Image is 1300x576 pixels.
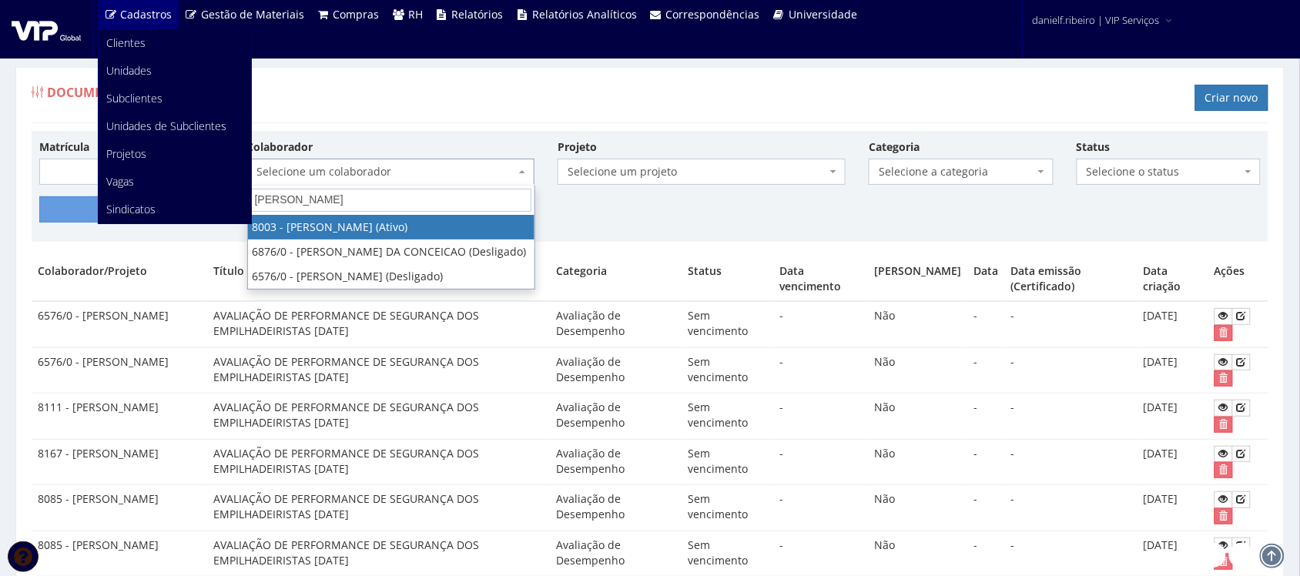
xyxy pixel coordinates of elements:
[201,7,304,22] span: Gestão de Materiais
[99,196,251,223] a: Sindicatos
[774,347,869,393] td: -
[869,485,968,531] td: Não
[1137,257,1208,301] th: Data criação
[32,393,207,440] td: 8111 - [PERSON_NAME]
[682,439,774,485] td: Sem vencimento
[682,257,774,301] th: Status
[207,393,550,440] td: AVALIAÇÃO DE PERFORMANCE DE SEGURANÇA DOS EMPILHADEIRISTAS [DATE]
[32,257,207,301] th: Colaborador/Projeto
[558,139,597,155] label: Projeto
[774,301,869,347] td: -
[1005,439,1137,485] td: -
[682,393,774,440] td: Sem vencimento
[99,29,251,57] a: Clientes
[550,485,682,531] td: Avaliação de Desempenho
[682,485,774,531] td: Sem vencimento
[207,257,550,301] th: Título
[1087,164,1241,179] span: Selecione o status
[774,257,869,301] th: Data vencimento
[968,439,1005,485] td: -
[106,91,162,105] span: Subclientes
[568,164,826,179] span: Selecione um projeto
[248,239,534,264] li: 6876/0 - [PERSON_NAME] DA CONCEICAO (Desligado)
[39,139,89,155] label: Matrícula
[879,164,1034,179] span: Selecione a categoria
[774,439,869,485] td: -
[550,347,682,393] td: Avaliação de Desempenho
[1005,393,1137,440] td: -
[106,35,146,50] span: Clientes
[106,174,134,189] span: Vagas
[869,301,968,347] td: Não
[99,168,251,196] a: Vagas
[248,215,534,239] li: 8003 - [PERSON_NAME] (Ativo)
[774,393,869,440] td: -
[106,202,156,216] span: Sindicatos
[1195,85,1268,111] a: Criar novo
[1137,393,1208,440] td: [DATE]
[1137,301,1208,347] td: [DATE]
[408,7,423,22] span: RH
[1137,485,1208,531] td: [DATE]
[869,439,968,485] td: Não
[968,347,1005,393] td: -
[99,85,251,112] a: Subclientes
[333,7,380,22] span: Compras
[1077,139,1111,155] label: Status
[682,301,774,347] td: Sem vencimento
[47,84,136,101] span: Documentos
[968,393,1005,440] td: -
[32,485,207,531] td: 8085 - [PERSON_NAME]
[99,57,251,85] a: Unidades
[968,301,1005,347] td: -
[1005,485,1137,531] td: -
[207,485,550,531] td: AVALIAÇÃO DE PERFORMANCE DE SEGURANÇA DOS EMPILHADEIRISTAS [DATE]
[1137,439,1208,485] td: [DATE]
[666,7,760,22] span: Correspondências
[682,347,774,393] td: Sem vencimento
[869,139,920,155] label: Categoria
[248,264,534,289] li: 6576/0 - [PERSON_NAME] (Desligado)
[246,159,534,185] span: Selecione um colaborador
[532,7,637,22] span: Relatórios Analíticos
[550,257,682,301] th: Categoria
[1208,257,1268,301] th: Ações
[869,347,968,393] td: Não
[256,164,515,179] span: Selecione um colaborador
[32,347,207,393] td: 6576/0 - [PERSON_NAME]
[246,139,313,155] label: Colaborador
[99,140,251,168] a: Projetos
[550,439,682,485] td: Avaliação de Desempenho
[774,485,869,531] td: -
[869,393,968,440] td: Não
[789,7,857,22] span: Universidade
[452,7,504,22] span: Relatórios
[99,112,251,140] a: Unidades de Subclientes
[550,301,682,347] td: Avaliação de Desempenho
[1137,347,1208,393] td: [DATE]
[1005,301,1137,347] td: -
[869,257,968,301] th: [PERSON_NAME]
[32,439,207,485] td: 8167 - [PERSON_NAME]
[39,196,223,223] button: Filtrar Lista
[1005,347,1137,393] td: -
[121,7,173,22] span: Cadastros
[12,18,81,41] img: logo
[207,347,550,393] td: AVALIAÇÃO DE PERFORMANCE DE SEGURANÇA DOS EMPILHADEIRISTAS [DATE]
[968,485,1005,531] td: -
[1033,12,1160,28] span: danielf.ribeiro | VIP Serviços
[869,159,1053,185] span: Selecione a categoria
[207,439,550,485] td: AVALIAÇÃO DE PERFORMANCE DE SEGURANÇA DOS EMPILHADEIRISTAS [DATE]
[1005,257,1137,301] th: Data emissão (Certificado)
[558,159,846,185] span: Selecione um projeto
[968,257,1005,301] th: Data
[550,393,682,440] td: Avaliação de Desempenho
[207,301,550,347] td: AVALIAÇÃO DE PERFORMANCE DE SEGURANÇA DOS EMPILHADEIRISTAS [DATE]
[106,119,226,133] span: Unidades de Subclientes
[32,301,207,347] td: 6576/0 - [PERSON_NAME]
[1077,159,1261,185] span: Selecione o status
[106,146,146,161] span: Projetos
[106,63,152,78] span: Unidades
